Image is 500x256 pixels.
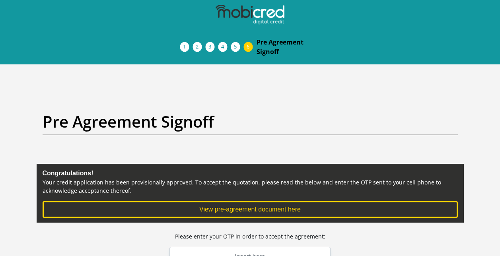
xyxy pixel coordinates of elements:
[43,201,458,218] button: View pre-agreement document here
[43,170,93,176] b: Congratulations!
[43,178,458,195] p: Your credit application has been provisionally approved. To accept the quotation, please read the...
[43,112,458,131] h2: Pre Agreement Signoff
[250,34,314,60] a: Pre AgreementSignoff
[216,5,284,25] img: mobicred logo
[175,232,325,240] p: Please enter your OTP in order to accept the agreement:
[257,37,307,56] span: Pre Agreement Signoff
